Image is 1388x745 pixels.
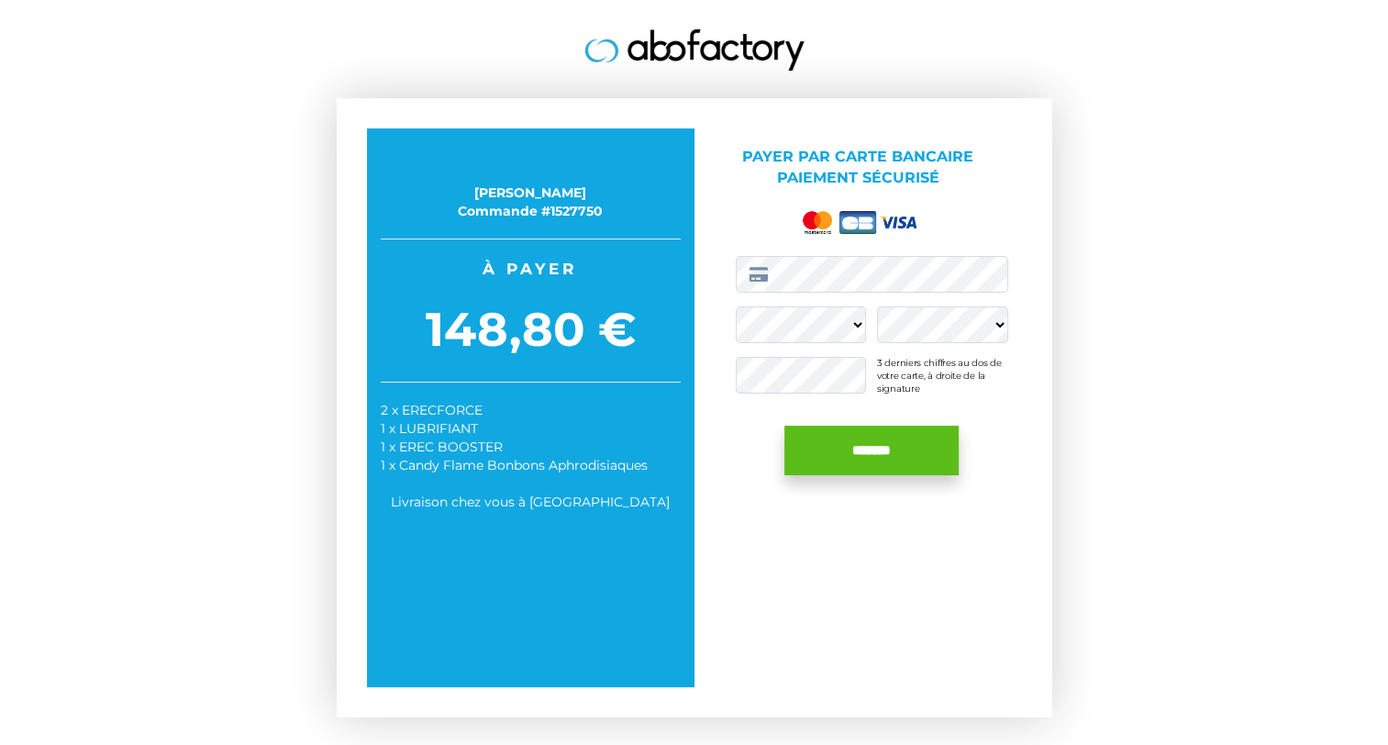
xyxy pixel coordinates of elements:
span: 148,80 € [381,296,681,363]
div: 3 derniers chiffres au dos de votre carte, à droite de la signature [877,357,1008,394]
div: 2 x ERECFORCE 1 x LUBRIFIANT 1 x EREC BOOSTER 1 x Candy Flame Bonbons Aphrodisiaques [381,401,681,474]
div: Livraison chez vous à [GEOGRAPHIC_DATA] [381,493,681,511]
span: Paiement sécurisé [777,169,939,186]
div: [PERSON_NAME] [381,183,681,202]
div: Commande #1527750 [381,202,681,220]
span: À payer [381,258,681,280]
p: Payer par Carte bancaire [708,147,1008,189]
img: logo.jpg [584,29,805,71]
img: mastercard.png [799,207,836,238]
img: visa.png [880,217,916,228]
img: cb.png [839,211,876,234]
